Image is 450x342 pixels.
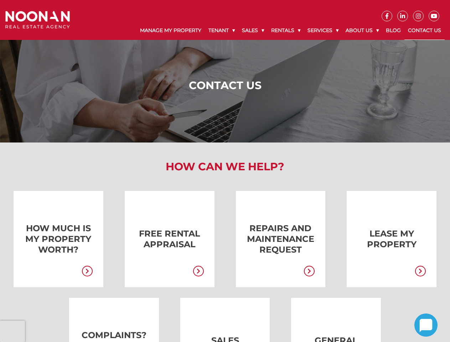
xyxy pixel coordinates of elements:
a: Services [304,21,342,40]
a: Manage My Property [136,21,205,40]
h1: Contact Us [7,79,443,92]
a: Rentals [268,21,304,40]
img: Noonan Real Estate Agency [5,11,70,29]
a: Blog [382,21,404,40]
a: Contact Us [404,21,445,40]
a: Tenant [205,21,238,40]
a: About Us [342,21,382,40]
a: Sales [238,21,268,40]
